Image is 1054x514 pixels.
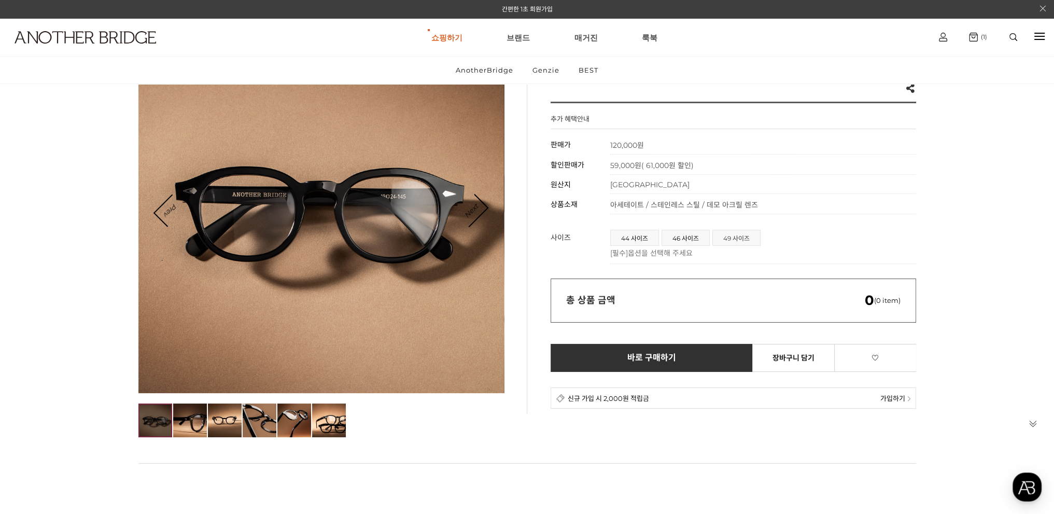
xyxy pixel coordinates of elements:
[712,230,761,246] li: 49 사이즈
[15,31,156,44] img: logo
[138,27,504,393] img: d8a971c8d4098888606ba367a792ad14.jpg
[33,344,39,353] span: 홈
[1009,33,1017,41] img: search
[662,230,710,246] li: 46 사이즈
[551,387,916,409] a: 신규 가입 시 2,000원 적립금 가입하기
[628,248,693,258] span: 옵션을 선택해 주세요
[610,180,690,189] span: [GEOGRAPHIC_DATA]
[160,344,173,353] span: 설정
[551,114,589,129] h4: 추가 혜택안내
[455,195,487,227] a: Next
[551,140,571,149] span: 판매가
[880,393,905,403] span: 가입하기
[641,161,694,170] span: ( 61,000원 할인)
[551,225,610,264] th: 사이즈
[155,195,186,226] a: Prev
[610,161,694,170] span: 59,000원
[3,329,68,355] a: 홈
[556,394,565,402] img: detail_membership.png
[447,57,522,84] a: AnotherBridge
[566,295,615,306] strong: 총 상품 금액
[524,57,568,84] a: Genzie
[568,393,649,403] span: 신규 가입 시 2,000원 적립금
[431,19,462,56] a: 쇼핑하기
[68,329,134,355] a: 대화
[551,180,571,189] span: 원산지
[969,33,978,41] img: cart
[907,396,910,401] img: npay_sp_more.png
[752,344,835,372] a: 장바구니 담기
[502,5,553,13] a: 간편한 1초 회원가입
[610,141,644,150] strong: 120,000원
[713,230,760,245] a: 49 사이즈
[95,345,107,353] span: 대화
[134,329,199,355] a: 설정
[574,19,598,56] a: 매거진
[610,200,758,210] span: 아세테이트 / 스테인레스 스틸 / 데모 아크릴 렌즈
[865,296,901,304] span: (0 item)
[551,200,578,209] span: 상품소재
[611,230,658,245] a: 44 사이즈
[551,160,584,170] span: 할인판매가
[5,31,163,69] a: logo
[969,33,987,41] a: (1)
[610,230,659,246] li: 44 사이즈
[570,57,607,84] a: BEST
[865,292,874,309] em: 0
[507,19,530,56] a: 브랜드
[627,353,677,363] span: 바로 구매하기
[642,19,657,56] a: 룩북
[978,33,987,40] span: (1)
[939,33,947,41] img: cart
[610,247,911,258] p: [필수]
[662,230,709,245] a: 46 사이즈
[138,404,172,437] img: d8a971c8d4098888606ba367a792ad14.jpg
[551,344,753,372] a: 바로 구매하기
